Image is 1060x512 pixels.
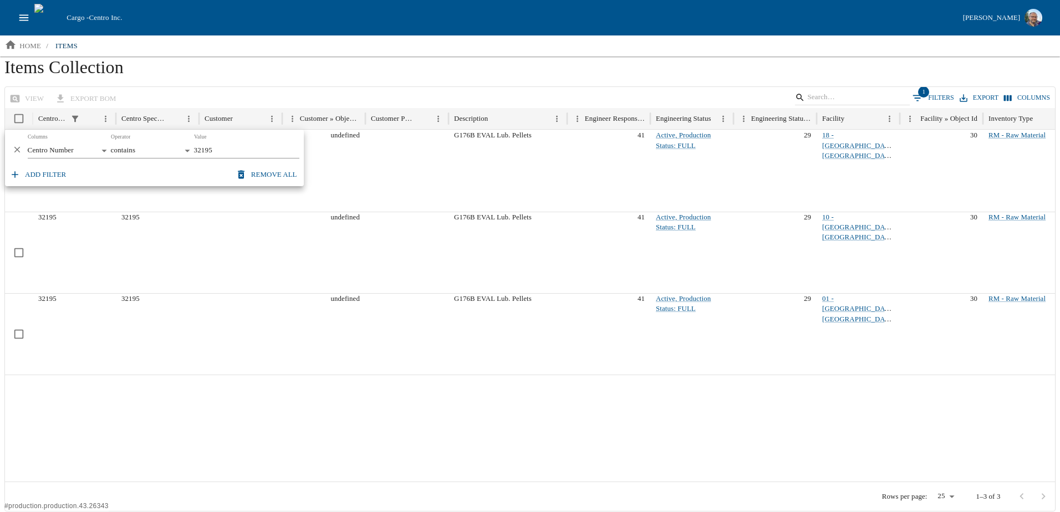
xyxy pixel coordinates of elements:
a: RM - Raw Material [988,295,1046,303]
div: 30 [900,293,983,375]
div: 32195 [33,293,116,375]
button: Menu [716,111,731,126]
button: Menu [98,111,113,126]
div: 25 [932,489,959,504]
div: 29 [733,130,817,211]
div: Cargo - [62,12,958,23]
div: Engineering Status [656,115,711,123]
div: Customer [205,115,233,123]
div: Show filters [5,130,304,186]
div: 30 [900,130,983,211]
button: Add filter [7,165,70,185]
div: 32195 [33,212,116,293]
div: 30 [900,212,983,293]
a: 01 - [GEOGRAPHIC_DATA], [GEOGRAPHIC_DATA] [822,295,898,323]
div: Engineering Status » Object Id [751,115,811,123]
h1: Items Collection [4,57,1056,86]
input: Search… [807,90,894,105]
p: Rows per page: [882,491,927,501]
button: Show filters [68,111,83,126]
button: Select columns [1001,90,1053,106]
a: RM - Raw Material [988,131,1046,139]
a: Active, Production Status: FULL [656,295,711,313]
span: 1 [918,86,929,98]
div: Engineer Responsibly » Object Id [585,115,645,123]
div: G176B EVAL Lub. Pellets [449,293,567,375]
button: Export [957,90,1001,106]
a: RM - Raw Material [988,213,1046,221]
div: Customer Part Number [371,115,415,123]
div: contains [111,143,194,158]
div: undefined [282,293,365,375]
button: Sort [167,111,182,126]
button: Menu [285,111,300,126]
input: Filter value [194,143,299,158]
div: Centro Number [38,115,67,123]
a: items [49,37,84,55]
button: [PERSON_NAME] [959,6,1047,30]
button: Sort [416,111,431,126]
button: Menu [736,111,751,126]
p: home [19,40,41,52]
button: Remove all [233,165,302,185]
a: 18 - [GEOGRAPHIC_DATA], [GEOGRAPHIC_DATA] [822,131,898,160]
a: Active, Production Status: FULL [656,131,711,149]
p: items [55,40,78,52]
button: Menu [903,111,918,126]
button: Show filters [910,90,957,106]
button: Menu [264,111,279,126]
img: Profile image [1025,9,1042,27]
div: Facility [822,115,844,123]
button: Menu [570,111,585,126]
div: Centro Number [28,143,111,158]
button: Menu [549,111,564,126]
button: open drawer [13,7,34,28]
span: Centro Inc. [89,13,122,22]
div: 29 [733,293,817,375]
div: 41 [567,212,650,293]
div: G176B EVAL Lub. Pellets [449,212,567,293]
li: / [46,40,48,52]
button: Menu [882,111,897,126]
img: cargo logo [34,4,62,32]
div: Centro Specification [121,115,166,123]
div: Facility » Object Id [920,115,977,123]
a: Active, Production Status: FULL [656,213,711,231]
label: Operator [111,134,131,141]
div: Customer » Object Id [300,115,360,123]
div: [PERSON_NAME] [963,12,1020,24]
div: 41 [567,130,650,211]
button: Menu [431,111,446,126]
div: 32195 [116,212,199,293]
div: G176B EVAL Lub. Pellets [449,130,567,211]
div: 1 active filter [68,111,83,126]
div: 32195 [116,293,199,375]
button: Delete [9,142,26,158]
div: Description [454,115,488,123]
div: 41 [567,293,650,375]
button: Sort [489,111,504,126]
div: undefined [282,130,365,211]
div: 29 [733,212,817,293]
p: 1–3 of 3 [976,491,1001,501]
label: Columns [28,134,48,141]
label: Value [194,134,207,141]
a: 10 - [GEOGRAPHIC_DATA], [GEOGRAPHIC_DATA] [822,213,898,242]
button: Sort [84,111,99,126]
div: undefined [282,212,365,293]
button: Menu [181,111,196,126]
div: Search [795,90,910,108]
div: Inventory Type [988,115,1033,123]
